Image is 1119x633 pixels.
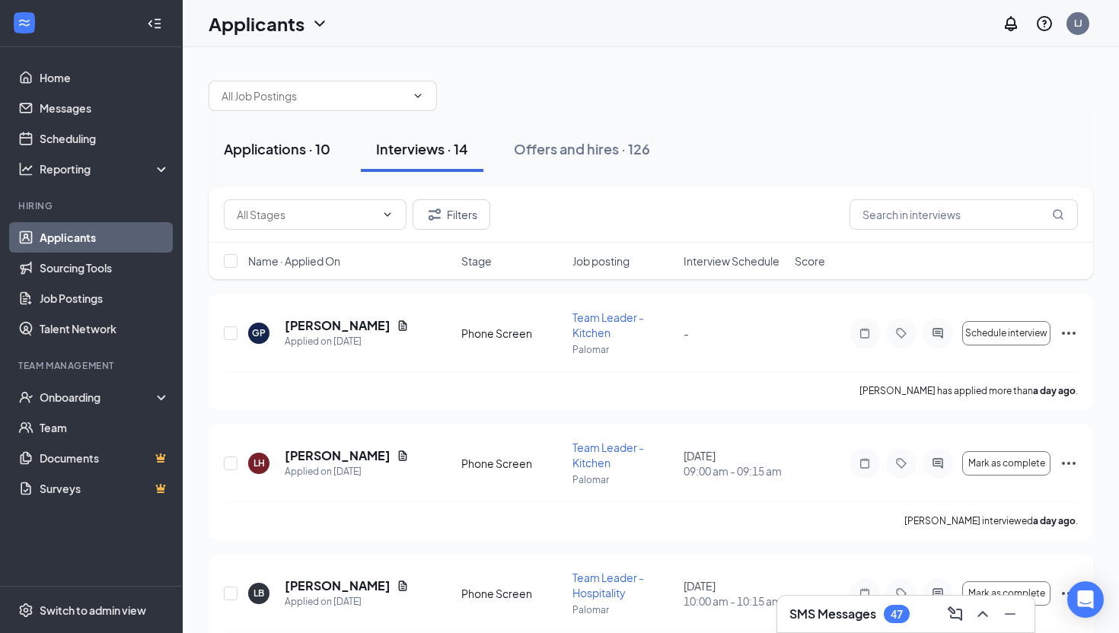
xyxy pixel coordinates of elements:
svg: Ellipses [1060,324,1078,342]
svg: QuestionInfo [1035,14,1054,33]
svg: Settings [18,603,33,618]
div: Applied on [DATE] [285,334,409,349]
svg: Document [397,450,409,462]
svg: ChevronDown [381,208,394,221]
b: a day ago [1033,385,1076,396]
svg: Filter [426,205,444,224]
button: ComposeMessage [943,602,968,626]
a: SurveysCrown [40,473,170,504]
svg: Notifications [1002,14,1020,33]
svg: Tag [892,587,910,600]
p: Palomar [572,343,674,356]
input: Search in interviews [850,199,1078,230]
svg: ChevronUp [974,605,992,623]
div: Open Intercom Messenger [1067,581,1104,618]
button: Minimize [998,602,1022,626]
span: Team Leader - Kitchen [572,310,644,339]
span: Interview Schedule [684,253,779,269]
svg: ActiveChat [929,327,947,339]
svg: Ellipses [1060,454,1078,472]
svg: ComposeMessage [946,605,964,623]
button: Mark as complete [962,581,1050,606]
svg: ChevronDown [412,90,424,102]
div: 47 [891,608,903,621]
a: Messages [40,93,170,123]
div: Applications · 10 [224,139,330,158]
a: Home [40,62,170,93]
input: All Stages [237,206,375,223]
div: [DATE] [684,448,786,479]
b: a day ago [1033,515,1076,526]
p: [PERSON_NAME] interviewed . [904,514,1078,527]
div: Team Management [18,359,167,372]
div: LH [253,456,265,469]
input: All Job Postings [222,87,406,104]
a: DocumentsCrown [40,443,170,473]
div: Onboarding [40,390,157,405]
span: Team Leader - Hospitality [572,571,644,600]
div: GP [252,326,266,339]
div: Applied on [DATE] [285,464,409,479]
button: Filter Filters [413,199,490,230]
div: LB [253,587,264,600]
p: Palomar [572,473,674,486]
svg: Document [397,320,409,332]
span: Stage [461,253,492,269]
p: Palomar [572,603,674,616]
svg: Tag [892,457,910,469]
h1: Applicants [209,11,304,37]
h5: [PERSON_NAME] [285,447,391,464]
span: Mark as complete [968,458,1045,469]
svg: Note [856,457,874,469]
h5: [PERSON_NAME] [285,317,391,334]
a: Job Postings [40,283,170,313]
button: ChevronUp [971,602,995,626]
svg: Ellipses [1060,584,1078,603]
div: [DATE] [684,578,786,609]
span: Name · Applied On [248,253,340,269]
svg: Note [856,587,874,600]
button: Schedule interview [962,321,1050,345]
button: Mark as complete [962,451,1050,476]
span: 10:00 am - 10:15 am [684,593,786,609]
h5: [PERSON_NAME] [285,577,391,594]
p: [PERSON_NAME] has applied more than . [859,384,1078,397]
span: - [684,326,689,340]
div: Switch to admin view [40,603,146,618]
span: Score [795,253,825,269]
div: Phone Screen [461,326,563,341]
a: Sourcing Tools [40,253,170,283]
svg: Tag [892,327,910,339]
a: Scheduling [40,123,170,154]
span: Mark as complete [968,588,1045,599]
span: Schedule interview [965,328,1047,339]
svg: Collapse [147,16,162,31]
svg: UserCheck [18,390,33,405]
svg: ActiveChat [929,587,947,600]
div: Reporting [40,161,171,177]
svg: Note [856,327,874,339]
svg: Document [397,580,409,592]
span: Team Leader - Kitchen [572,441,644,469]
svg: ActiveChat [929,457,947,469]
svg: Minimize [1001,605,1019,623]
svg: MagnifyingGlass [1052,208,1064,221]
div: Interviews · 14 [376,139,468,158]
div: LJ [1074,17,1082,30]
div: Hiring [18,199,167,212]
a: Applicants [40,222,170,253]
h3: SMS Messages [789,606,876,622]
span: 09:00 am - 09:15 am [684,463,786,479]
span: Job posting [572,253,630,269]
svg: Analysis [18,161,33,177]
div: Offers and hires · 126 [514,139,650,158]
div: Applied on [DATE] [285,594,409,609]
a: Talent Network [40,313,170,344]
a: Team [40,412,170,443]
svg: ChevronDown [311,14,329,33]
svg: WorkstreamLogo [17,15,32,30]
div: Phone Screen [461,456,563,471]
div: Phone Screen [461,586,563,601]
